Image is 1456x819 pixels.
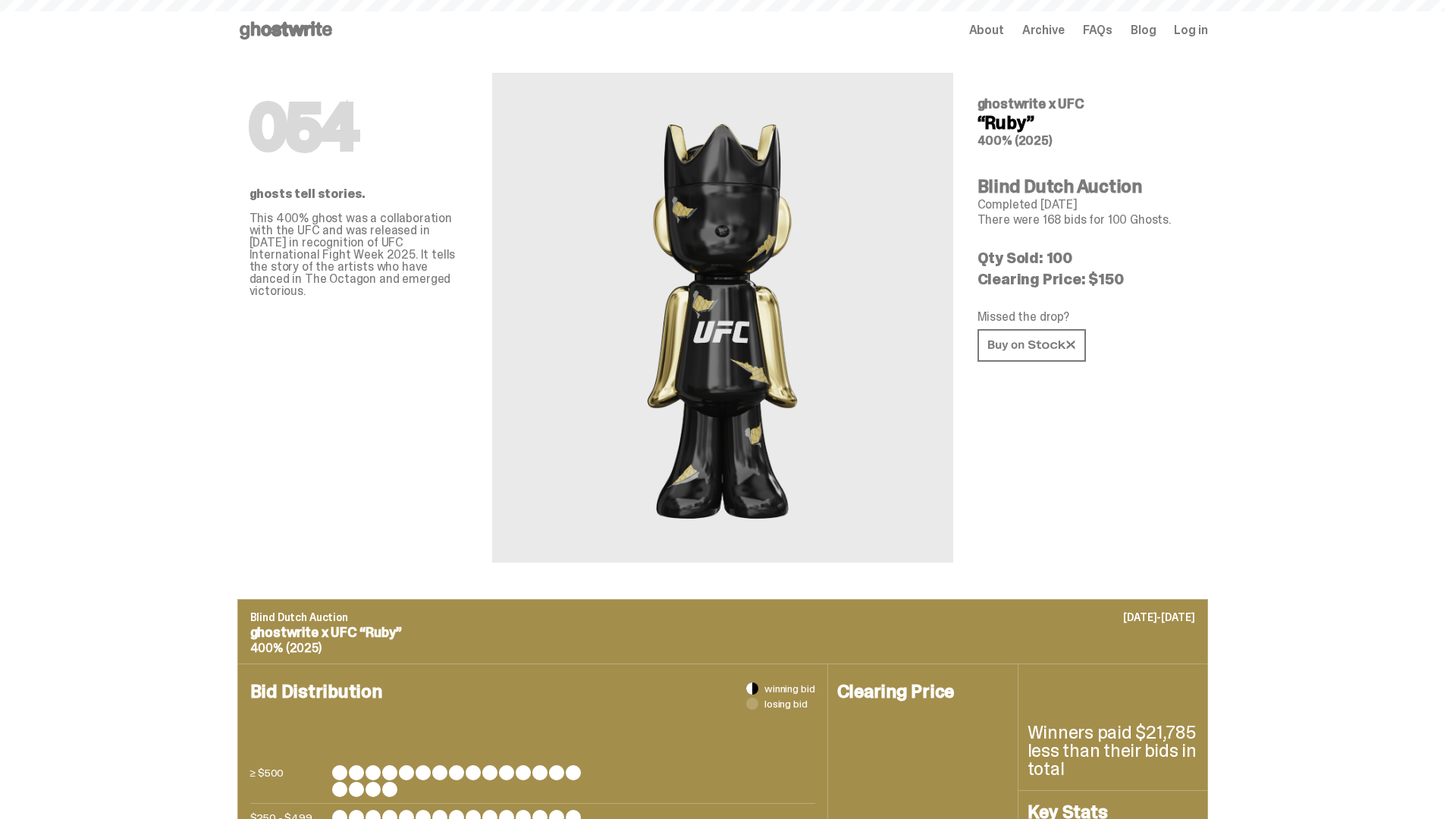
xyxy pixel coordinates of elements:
[977,95,1084,113] span: ghostwrite x UFC
[1083,24,1112,36] a: FAQs
[249,188,468,200] p: ghosts tell stories.
[977,114,1196,132] h4: “Ruby”
[1123,612,1194,623] p: [DATE]-[DATE]
[977,271,1196,287] p: Clearing Price: $150
[632,109,813,526] img: UFC&ldquo;Ruby&rdquo;
[250,765,326,797] p: ≥ $500
[1028,723,1198,778] p: Winners paid $21,785 less than their bids in total
[250,640,322,656] span: 400% (2025)
[977,133,1053,149] span: 400% (2025)
[249,97,468,158] h1: 054
[250,612,1195,623] p: Blind Dutch Auction
[1174,24,1207,36] a: Log in
[250,682,815,749] h4: Bid Distribution
[977,311,1196,323] p: Missed the drop?
[1131,24,1156,36] a: Blog
[249,212,468,297] p: This 400% ghost was a collaboration with the UFC and was released in [DATE] in recognition of UFC...
[977,214,1196,226] p: There were 168 bids for 100 Ghosts.
[977,250,1196,265] p: Qty Sold: 100
[1022,24,1065,36] a: Archive
[250,626,1195,639] p: ghostwrite x UFC “Ruby”
[977,199,1196,211] p: Completed [DATE]
[837,682,1009,701] h4: Clearing Price
[969,24,1004,36] a: About
[977,177,1196,196] h4: Blind Dutch Auction
[764,698,808,709] span: losing bid
[764,683,814,694] span: winning bid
